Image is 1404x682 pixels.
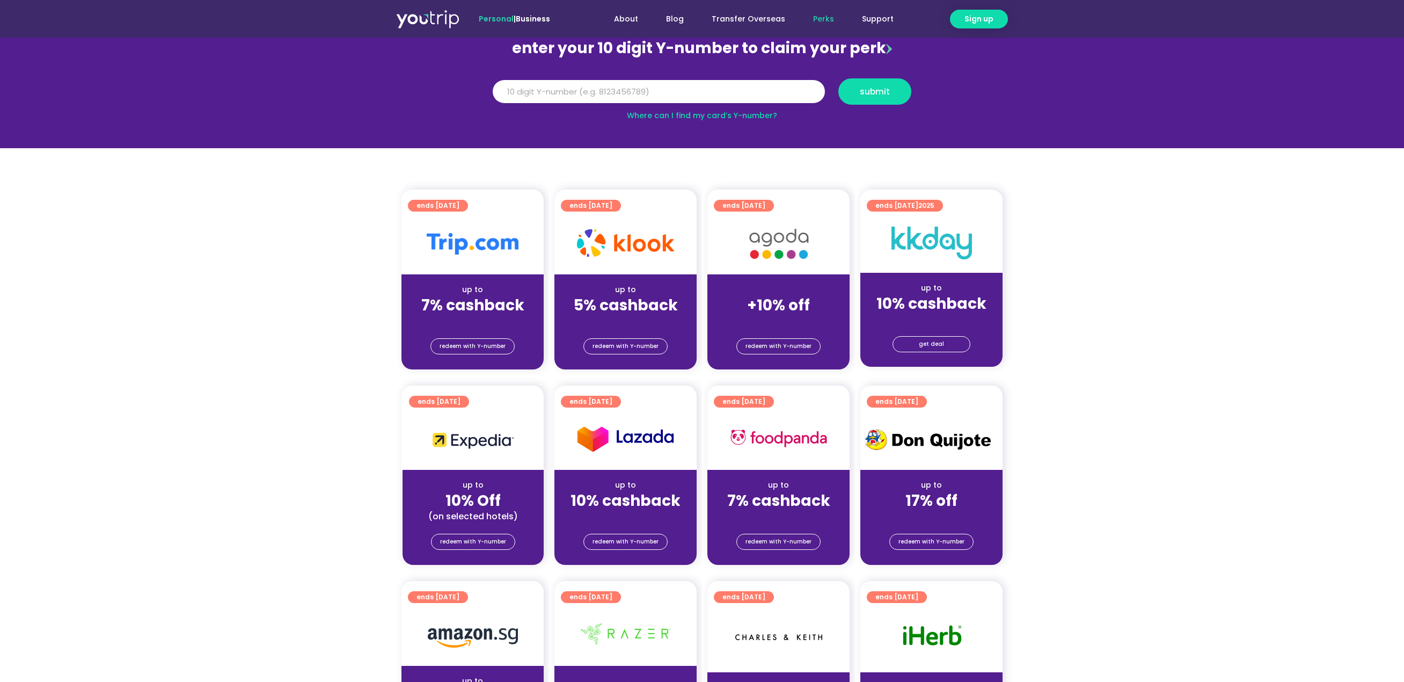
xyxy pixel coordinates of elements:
[563,315,688,327] div: (for stays only)
[875,396,918,408] span: ends [DATE]
[493,78,911,113] form: Y Number
[869,314,994,325] div: (for stays only)
[430,338,515,354] a: redeem with Y-number
[860,88,890,96] span: submit
[905,490,957,511] strong: 17% off
[408,200,468,212] a: ends [DATE]
[561,396,621,408] a: ends [DATE]
[571,490,681,511] strong: 10% cashback
[964,13,993,25] span: Sign up
[869,511,994,522] div: (for stays only)
[563,284,688,295] div: up to
[889,534,974,550] a: redeem with Y-number
[569,396,612,408] span: ends [DATE]
[416,591,459,603] span: ends [DATE]
[593,534,659,549] span: redeem with Y-number
[569,200,612,212] span: ends [DATE]
[867,591,927,603] a: ends [DATE]
[918,201,934,210] span: 2025
[745,534,811,549] span: redeem with Y-number
[747,295,810,316] strong: +10% off
[876,293,986,314] strong: 10% cashback
[799,9,848,29] a: Perks
[716,315,841,327] div: (for stays only)
[416,200,459,212] span: ends [DATE]
[409,396,469,408] a: ends [DATE]
[898,534,964,549] span: redeem with Y-number
[714,591,774,603] a: ends [DATE]
[411,480,535,491] div: up to
[410,284,535,295] div: up to
[431,534,515,550] a: redeem with Y-number
[722,591,765,603] span: ends [DATE]
[440,534,506,549] span: redeem with Y-number
[722,200,765,212] span: ends [DATE]
[479,13,514,24] span: Personal
[867,200,943,212] a: ends [DATE]2025
[714,396,774,408] a: ends [DATE]
[627,110,777,121] a: Where can I find my card’s Y-number?
[736,338,821,354] a: redeem with Y-number
[516,13,550,24] a: Business
[410,315,535,327] div: (for stays only)
[440,339,506,354] span: redeem with Y-number
[408,591,468,603] a: ends [DATE]
[579,9,908,29] nav: Menu
[561,591,621,603] a: ends [DATE]
[698,9,799,29] a: Transfer Overseas
[563,511,688,522] div: (for stays only)
[563,480,688,491] div: up to
[583,338,668,354] a: redeem with Y-number
[418,396,460,408] span: ends [DATE]
[411,511,535,522] div: (on selected hotels)
[652,9,698,29] a: Blog
[736,534,821,550] a: redeem with Y-number
[445,490,501,511] strong: 10% Off
[574,295,678,316] strong: 5% cashback
[769,284,788,295] span: up to
[867,396,927,408] a: ends [DATE]
[745,339,811,354] span: redeem with Y-number
[716,480,841,491] div: up to
[950,10,1008,28] a: Sign up
[593,339,659,354] span: redeem with Y-number
[600,9,652,29] a: About
[848,9,908,29] a: Support
[493,80,825,104] input: 10 digit Y-number (e.g. 8123456789)
[561,200,621,212] a: ends [DATE]
[869,480,994,491] div: up to
[487,34,917,62] div: enter your 10 digit Y-number to claim your perk
[875,591,918,603] span: ends [DATE]
[869,282,994,294] div: up to
[479,13,550,24] span: |
[838,78,911,105] button: submit
[893,336,970,352] a: get deal
[714,200,774,212] a: ends [DATE]
[569,591,612,603] span: ends [DATE]
[875,200,934,212] span: ends [DATE]
[919,337,944,352] span: get deal
[583,534,668,550] a: redeem with Y-number
[716,511,841,522] div: (for stays only)
[421,295,524,316] strong: 7% cashback
[722,396,765,408] span: ends [DATE]
[727,490,830,511] strong: 7% cashback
